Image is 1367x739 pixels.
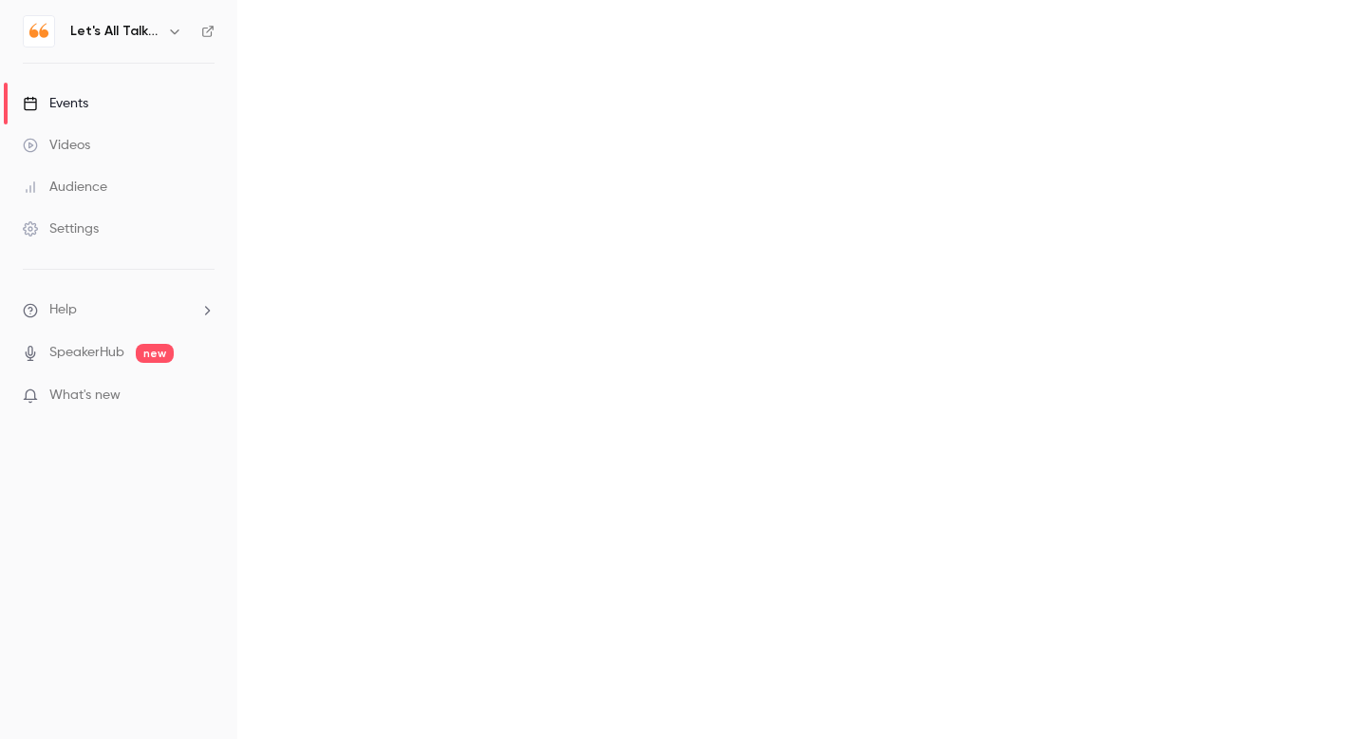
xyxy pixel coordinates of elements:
[24,16,54,47] img: Let's All Talk Mental Health
[23,136,90,155] div: Videos
[23,94,88,113] div: Events
[23,300,215,320] li: help-dropdown-opener
[70,22,159,41] h6: Let's All Talk Mental Health
[49,300,77,320] span: Help
[23,219,99,238] div: Settings
[136,344,174,363] span: new
[49,343,124,363] a: SpeakerHub
[49,386,121,406] span: What's new
[23,178,107,197] div: Audience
